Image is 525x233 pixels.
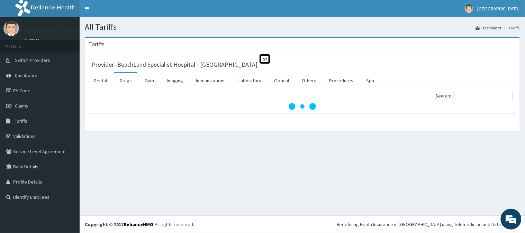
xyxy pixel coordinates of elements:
a: Online [24,38,41,43]
span: Claims [15,103,28,109]
span: Dashboard [15,72,37,78]
footer: All rights reserved. [80,215,525,233]
h3: Tariffs [88,41,105,47]
span: St [260,54,270,64]
a: Others [296,73,322,88]
a: Dashboard [476,25,501,31]
label: Search: [436,91,513,101]
img: User Image [3,21,19,36]
a: Drugs [114,73,137,88]
a: Gym [139,73,160,88]
span: Tariffs [15,118,27,124]
a: RelianceHMO [124,221,153,227]
h3: Provider - BeachLand Specialist Hospital - [GEOGRAPHIC_DATA] [92,62,257,68]
a: Dental [88,73,112,88]
a: Optical [269,73,295,88]
li: Tariffs [502,25,520,31]
svg: audio-loading [289,93,316,120]
p: [GEOGRAPHIC_DATA] [24,28,81,34]
a: Imaging [161,73,189,88]
a: Laboratory [233,73,267,88]
div: Redefining Heath Insurance in [GEOGRAPHIC_DATA] using Telemedicine and Data Science! [337,221,520,228]
img: User Image [465,4,473,13]
h1: All Tariffs [85,22,520,31]
span: Switch Providers [15,57,50,63]
strong: Copyright © 2017 . [85,221,155,227]
a: Immunizations [190,73,231,88]
a: Spa [361,73,380,88]
span: [GEOGRAPHIC_DATA] [478,6,520,12]
a: Procedures [324,73,359,88]
input: Search: [453,91,513,101]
